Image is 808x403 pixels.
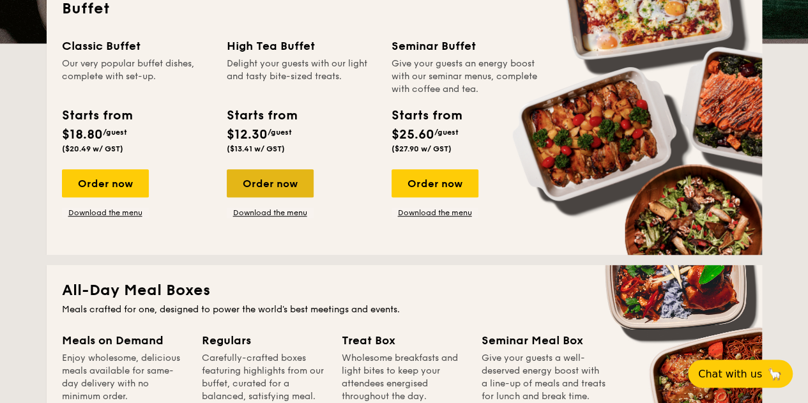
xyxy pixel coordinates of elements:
[434,128,459,137] span: /guest
[62,37,211,55] div: Classic Buffet
[202,331,326,349] div: Regulars
[688,360,793,388] button: Chat with us🦙
[62,208,149,218] a: Download the menu
[227,127,268,142] span: $12.30
[62,57,211,96] div: Our very popular buffet dishes, complete with set-up.
[392,106,461,125] div: Starts from
[227,169,314,197] div: Order now
[62,352,187,403] div: Enjoy wholesome, delicious meals available for same-day delivery with no minimum order.
[62,106,132,125] div: Starts from
[62,303,747,316] div: Meals crafted for one, designed to power the world's best meetings and events.
[62,144,123,153] span: ($20.49 w/ GST)
[392,144,452,153] span: ($27.90 w/ GST)
[342,352,466,403] div: Wholesome breakfasts and light bites to keep your attendees energised throughout the day.
[227,106,296,125] div: Starts from
[103,128,127,137] span: /guest
[392,57,541,96] div: Give your guests an energy boost with our seminar menus, complete with coffee and tea.
[62,127,103,142] span: $18.80
[482,352,606,403] div: Give your guests a well-deserved energy boost with a line-up of meals and treats for lunch and br...
[392,169,478,197] div: Order now
[268,128,292,137] span: /guest
[767,367,782,381] span: 🦙
[227,144,285,153] span: ($13.41 w/ GST)
[392,208,478,218] a: Download the menu
[62,331,187,349] div: Meals on Demand
[62,280,747,301] h2: All-Day Meal Boxes
[202,352,326,403] div: Carefully-crafted boxes featuring highlights from our buffet, curated for a balanced, satisfying ...
[227,37,376,55] div: High Tea Buffet
[392,37,541,55] div: Seminar Buffet
[227,57,376,96] div: Delight your guests with our light and tasty bite-sized treats.
[698,368,762,380] span: Chat with us
[342,331,466,349] div: Treat Box
[62,169,149,197] div: Order now
[482,331,606,349] div: Seminar Meal Box
[227,208,314,218] a: Download the menu
[392,127,434,142] span: $25.60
